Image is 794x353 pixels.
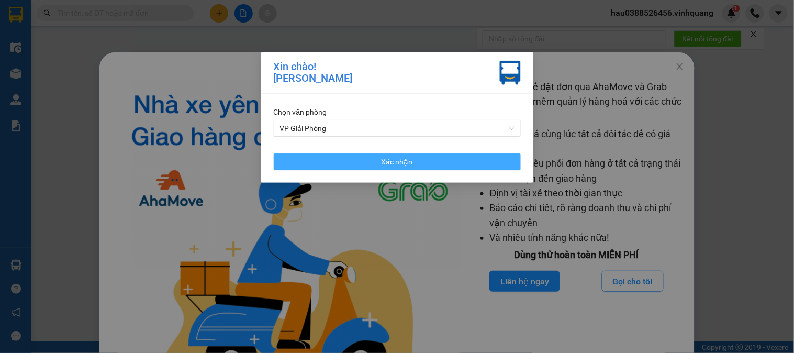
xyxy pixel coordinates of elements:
button: Xác nhận [274,153,521,170]
span: Xác nhận [382,156,413,168]
span: VP Giải Phóng [280,120,515,136]
img: vxr-icon [500,61,521,85]
div: Xin chào! [PERSON_NAME] [274,61,353,85]
div: Chọn văn phòng [274,106,521,118]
